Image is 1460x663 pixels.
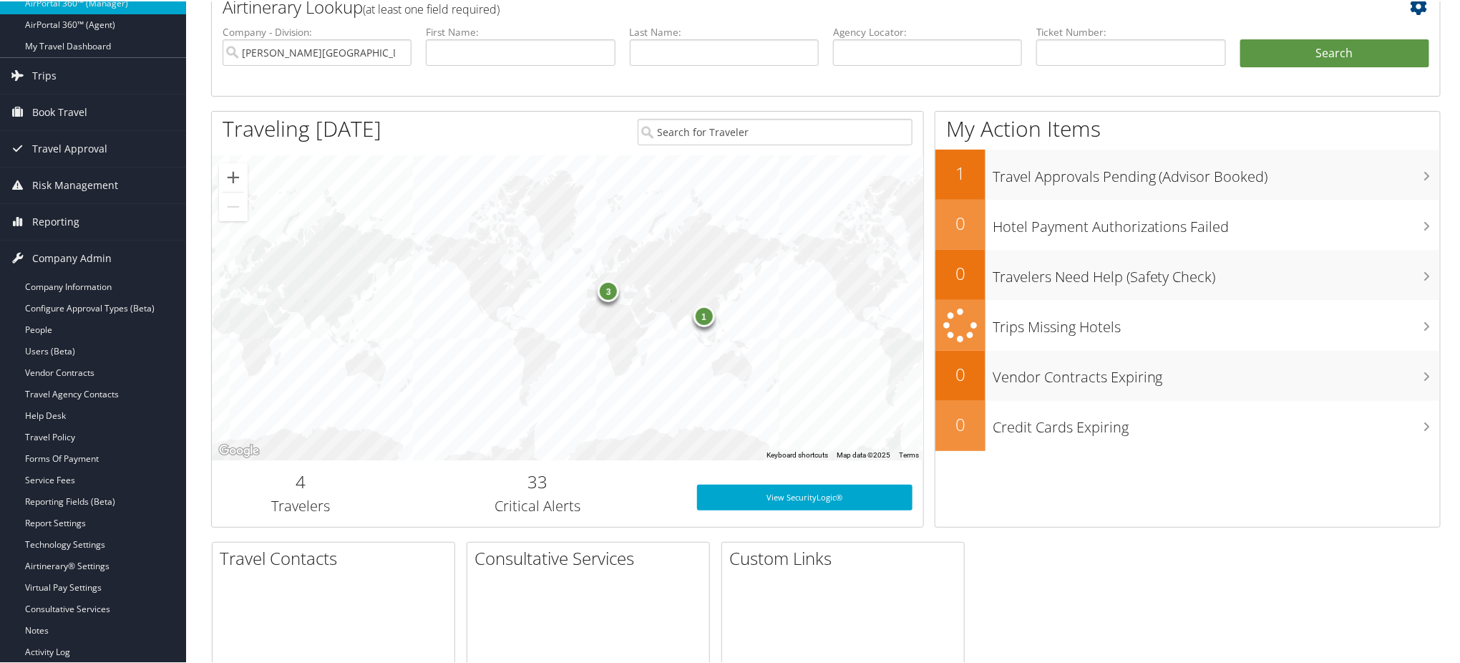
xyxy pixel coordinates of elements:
[993,258,1440,286] h3: Travelers Need Help (Safety Check)
[935,260,985,284] h2: 0
[935,198,1440,248] a: 0Hotel Payment Authorizations Failed
[219,191,248,220] button: Zoom out
[935,349,1440,400] a: 0Vendor Contracts Expiring
[1036,24,1225,38] label: Ticket Number:
[630,24,819,38] label: Last Name:
[993,158,1440,185] h3: Travel Approvals Pending (Advisor Booked)
[729,545,964,569] h2: Custom Links
[1240,38,1429,67] button: Search
[993,208,1440,236] h3: Hotel Payment Authorizations Failed
[215,440,263,459] img: Google
[223,24,412,38] label: Company - Division:
[833,24,1022,38] label: Agency Locator:
[993,409,1440,436] h3: Credit Cards Expiring
[993,359,1440,386] h3: Vendor Contracts Expiring
[935,210,985,234] h2: 0
[426,24,615,38] label: First Name:
[598,279,619,301] div: 3
[935,160,985,184] h2: 1
[32,203,79,238] span: Reporting
[935,400,1440,450] a: 0Credit Cards Expiring
[400,495,675,515] h3: Critical Alerts
[474,545,709,569] h2: Consultative Services
[935,299,1440,349] a: Trips Missing Hotels
[223,112,381,142] h1: Traveling [DATE]
[219,162,248,190] button: Zoom in
[935,148,1440,198] a: 1Travel Approvals Pending (Advisor Booked)
[697,483,912,509] a: View SecurityLogic®
[220,545,454,569] h2: Travel Contacts
[638,117,912,144] input: Search for Traveler
[935,411,985,435] h2: 0
[32,239,112,275] span: Company Admin
[837,450,890,458] span: Map data ©2025
[215,440,263,459] a: Open this area in Google Maps (opens a new window)
[32,130,107,165] span: Travel Approval
[935,248,1440,299] a: 0Travelers Need Help (Safety Check)
[693,304,715,326] div: 1
[32,93,87,129] span: Book Travel
[899,450,919,458] a: Terms (opens in new tab)
[935,112,1440,142] h1: My Action Items
[223,468,379,493] h2: 4
[400,468,675,493] h2: 33
[766,449,828,459] button: Keyboard shortcuts
[32,166,118,202] span: Risk Management
[223,495,379,515] h3: Travelers
[32,57,57,92] span: Trips
[993,309,1440,336] h3: Trips Missing Hotels
[935,361,985,385] h2: 0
